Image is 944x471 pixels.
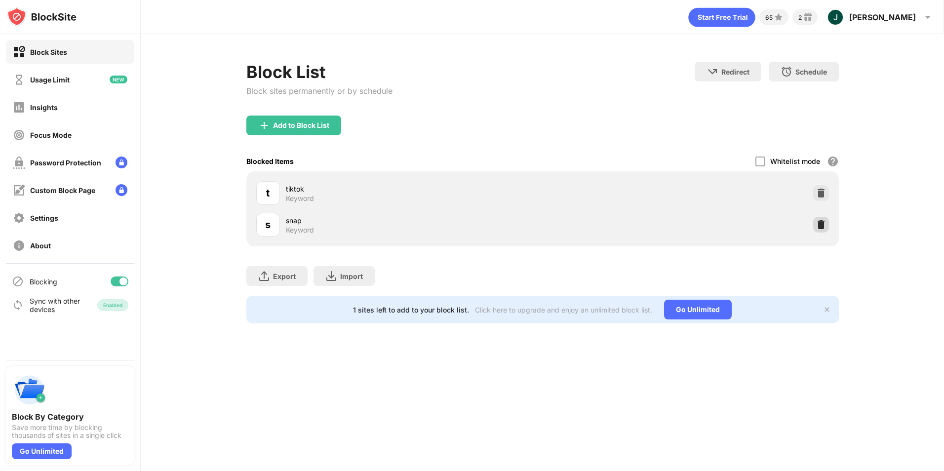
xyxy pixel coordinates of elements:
[246,157,294,165] div: Blocked Items
[273,272,296,280] div: Export
[273,121,329,129] div: Add to Block List
[30,103,58,112] div: Insights
[30,297,80,314] div: Sync with other devices
[802,11,814,23] img: reward-small.svg
[773,11,785,23] img: points-small.svg
[13,46,25,58] img: block-on.svg
[795,68,827,76] div: Schedule
[103,302,122,308] div: Enabled
[116,184,127,196] img: lock-menu.svg
[13,157,25,169] img: password-protection-off.svg
[30,48,67,56] div: Block Sites
[266,186,270,200] div: t
[30,76,70,84] div: Usage Limit
[12,275,24,287] img: blocking-icon.svg
[12,372,47,408] img: push-categories.svg
[353,306,469,314] div: 1 sites left to add to your block list.
[798,14,802,21] div: 2
[13,129,25,141] img: focus-off.svg
[246,86,393,96] div: Block sites permanently or by schedule
[475,306,652,314] div: Click here to upgrade and enjoy an unlimited block list.
[12,412,128,422] div: Block By Category
[30,214,58,222] div: Settings
[765,14,773,21] div: 65
[110,76,127,83] img: new-icon.svg
[30,186,95,195] div: Custom Block Page
[13,212,25,224] img: settings-off.svg
[823,306,831,314] img: x-button.svg
[721,68,749,76] div: Redirect
[286,226,314,235] div: Keyword
[286,215,543,226] div: snap
[30,158,101,167] div: Password Protection
[827,9,843,25] img: ACg8ocI1Vrz7StNu5OpbRQfJ9BgaQ0RHuBjM2GPAqhQog6Oqxytl-A=s96-c
[13,184,25,196] img: customize-block-page-off.svg
[12,443,72,459] div: Go Unlimited
[849,12,916,22] div: [PERSON_NAME]
[12,424,128,439] div: Save more time by blocking thousands of sites in a single click
[286,184,543,194] div: tiktok
[286,194,314,203] div: Keyword
[340,272,363,280] div: Import
[116,157,127,168] img: lock-menu.svg
[30,131,72,139] div: Focus Mode
[13,239,25,252] img: about-off.svg
[12,299,24,311] img: sync-icon.svg
[30,277,57,286] div: Blocking
[770,157,820,165] div: Whitelist mode
[664,300,732,319] div: Go Unlimited
[30,241,51,250] div: About
[688,7,755,27] div: animation
[13,101,25,114] img: insights-off.svg
[265,217,271,232] div: s
[7,7,77,27] img: logo-blocksite.svg
[13,74,25,86] img: time-usage-off.svg
[246,62,393,82] div: Block List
